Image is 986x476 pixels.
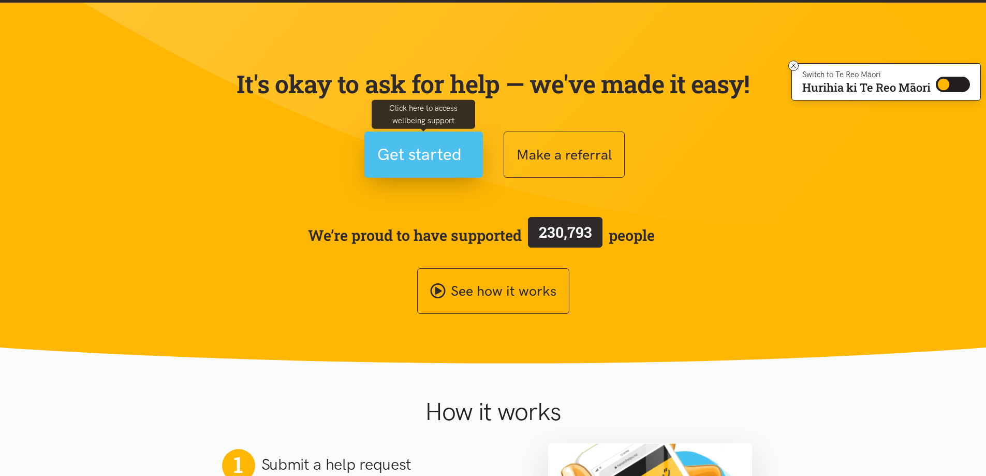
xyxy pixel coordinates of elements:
[802,83,931,92] p: Hurihia ki Te Reo Māori
[802,71,931,78] p: Switch to Te Reo Māori
[377,141,462,168] span: Get started
[522,215,609,255] a: 230,793
[308,215,655,255] span: We’re proud to have supported people
[372,99,475,128] div: Click here to access wellbeing support
[364,132,483,178] button: Get started
[234,69,752,99] p: It's okay to ask for help — we've made it easy!
[417,268,569,314] a: See how it works
[539,222,592,242] span: 230,793
[504,132,625,178] button: Make a referral
[324,397,662,427] h1: How it works
[261,454,412,475] h2: Submit a help request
